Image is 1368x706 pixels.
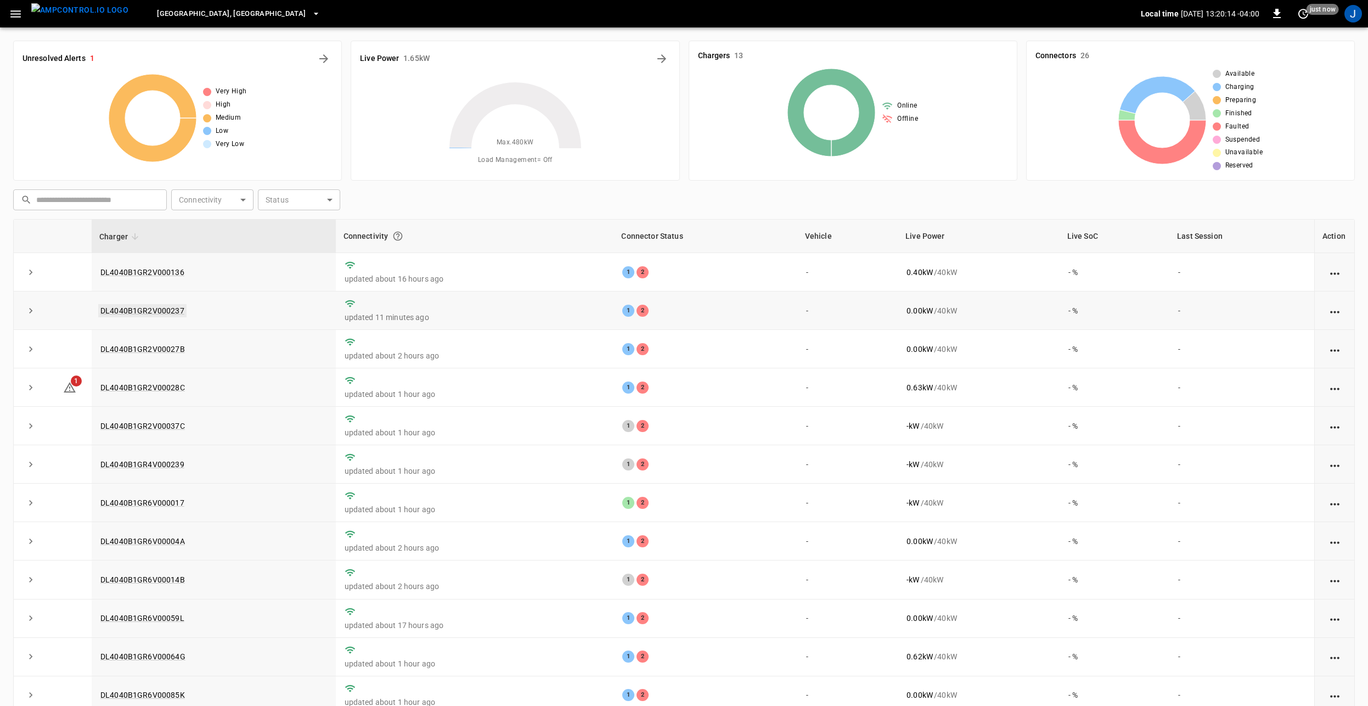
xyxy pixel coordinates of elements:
[622,382,634,394] div: 1
[907,382,1051,393] div: / 40 kW
[1060,407,1169,445] td: - %
[1141,8,1179,19] p: Local time
[100,537,185,546] a: DL4040B1GR6V00004A
[22,418,39,434] button: expand row
[797,599,898,638] td: -
[1328,651,1342,662] div: action cell options
[637,343,649,355] div: 2
[907,574,1051,585] div: / 40 kW
[797,220,898,253] th: Vehicle
[637,305,649,317] div: 2
[897,114,918,125] span: Offline
[797,253,898,292] td: -
[1060,253,1169,292] td: - %
[22,610,39,626] button: expand row
[797,561,898,599] td: -
[22,571,39,588] button: expand row
[797,522,898,561] td: -
[100,652,185,661] a: DL4040B1GR6V00064G
[22,533,39,550] button: expand row
[907,305,933,316] p: 0.00 kW
[637,651,649,663] div: 2
[637,574,649,586] div: 2
[216,99,231,110] span: High
[100,691,185,699] a: DL4040B1GR6V00085K
[1169,368,1314,407] td: -
[1060,330,1169,368] td: - %
[907,497,1051,508] div: / 40 kW
[637,612,649,624] div: 2
[100,422,185,430] a: DL4040B1GR2V00037C
[1225,82,1254,93] span: Charging
[100,575,185,584] a: DL4040B1GR6V00014B
[98,304,187,317] a: DL4040B1GR2V000237
[22,302,39,319] button: expand row
[1225,95,1257,106] span: Preparing
[1169,220,1314,253] th: Last Session
[907,651,1051,662] div: / 40 kW
[345,312,605,323] p: updated 11 minutes ago
[1225,147,1263,158] span: Unavailable
[1169,638,1314,676] td: -
[1181,8,1259,19] p: [DATE] 13:20:14 -04:00
[345,504,605,515] p: updated about 1 hour ago
[1328,267,1342,278] div: action cell options
[907,574,919,585] p: - kW
[1328,459,1342,470] div: action cell options
[315,50,333,68] button: All Alerts
[1060,561,1169,599] td: - %
[1314,220,1354,253] th: Action
[622,612,634,624] div: 1
[797,638,898,676] td: -
[100,614,184,623] a: DL4040B1GR6V00059L
[898,220,1060,253] th: Live Power
[907,344,933,355] p: 0.00 kW
[622,574,634,586] div: 1
[1169,561,1314,599] td: -
[1169,253,1314,292] td: -
[1169,330,1314,368] td: -
[1060,599,1169,638] td: - %
[345,581,605,592] p: updated about 2 hours ago
[403,53,430,65] h6: 1.65 kW
[637,535,649,547] div: 2
[360,53,399,65] h6: Live Power
[22,648,39,665] button: expand row
[613,220,797,253] th: Connector Status
[1225,69,1255,80] span: Available
[1328,574,1342,585] div: action cell options
[22,264,39,281] button: expand row
[345,620,605,631] p: updated about 17 hours ago
[1225,108,1252,119] span: Finished
[1035,50,1076,62] h6: Connectors
[1060,522,1169,561] td: - %
[1060,368,1169,407] td: - %
[1344,5,1362,23] div: profile-icon
[345,273,605,284] p: updated about 16 hours ago
[907,267,933,278] p: 0.40 kW
[1307,4,1339,15] span: just now
[1169,292,1314,330] td: -
[1328,613,1342,624] div: action cell options
[797,368,898,407] td: -
[1328,497,1342,508] div: action cell options
[157,8,306,20] span: [GEOGRAPHIC_DATA], [GEOGRAPHIC_DATA]
[1080,50,1089,62] h6: 26
[1169,407,1314,445] td: -
[344,226,606,246] div: Connectivity
[622,420,634,432] div: 1
[907,690,933,701] p: 0.00 kW
[797,330,898,368] td: -
[907,613,933,624] p: 0.00 kW
[637,458,649,470] div: 2
[1328,344,1342,355] div: action cell options
[22,687,39,703] button: expand row
[907,613,1051,624] div: / 40 kW
[797,445,898,484] td: -
[100,383,185,392] a: DL4040B1GR2V00028C
[388,226,408,246] button: Connection between the charger and our software.
[22,341,39,357] button: expand row
[637,420,649,432] div: 2
[153,3,324,25] button: [GEOGRAPHIC_DATA], [GEOGRAPHIC_DATA]
[1328,690,1342,701] div: action cell options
